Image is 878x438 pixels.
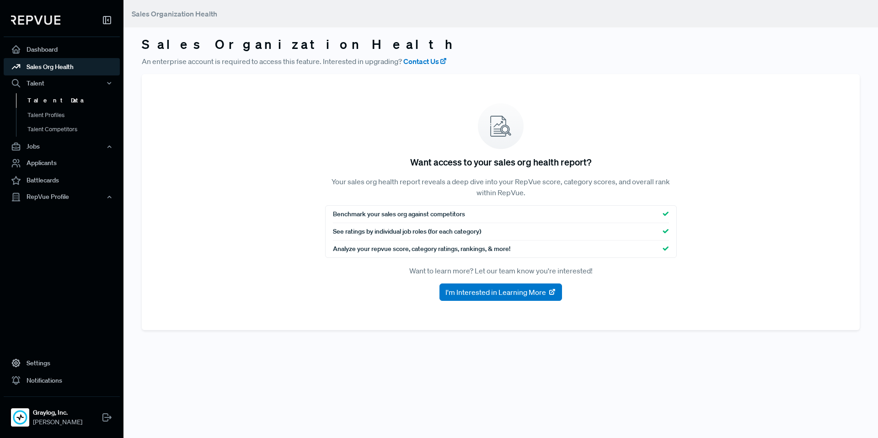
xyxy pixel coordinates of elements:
a: Sales Org Health [4,58,120,75]
a: Notifications [4,372,120,389]
a: Graylog, Inc.Graylog, Inc.[PERSON_NAME] [4,396,120,431]
h5: Want access to your sales org health report? [410,156,591,167]
span: Sales Organization Health [132,9,217,18]
p: Your sales org health report reveals a deep dive into your RepVue score, category scores, and ove... [325,176,677,198]
a: Battlecards [4,172,120,189]
p: An enterprise account is required to access this feature. Interested in upgrading? [142,56,860,67]
p: Want to learn more? Let our team know you're interested! [325,265,677,276]
a: Settings [4,354,120,372]
h3: Sales Organization Health [142,37,860,52]
a: Applicants [4,155,120,172]
span: I'm Interested in Learning More [445,287,546,298]
img: RepVue [11,16,60,25]
strong: Graylog, Inc. [33,408,82,417]
button: Talent [4,75,120,91]
span: Benchmark your sales org against competitors [333,209,465,219]
a: Talent Competitors [16,122,132,137]
a: Contact Us [403,56,447,67]
span: See ratings by individual job roles (for each category) [333,227,481,236]
a: Talent Profiles [16,108,132,123]
span: [PERSON_NAME] [33,417,82,427]
button: RepVue Profile [4,189,120,205]
a: Dashboard [4,41,120,58]
a: Talent Data [16,93,132,108]
button: Jobs [4,139,120,155]
span: Analyze your repvue score, category ratings, rankings, & more! [333,244,510,254]
button: I'm Interested in Learning More [439,283,562,301]
img: Graylog, Inc. [13,410,27,425]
